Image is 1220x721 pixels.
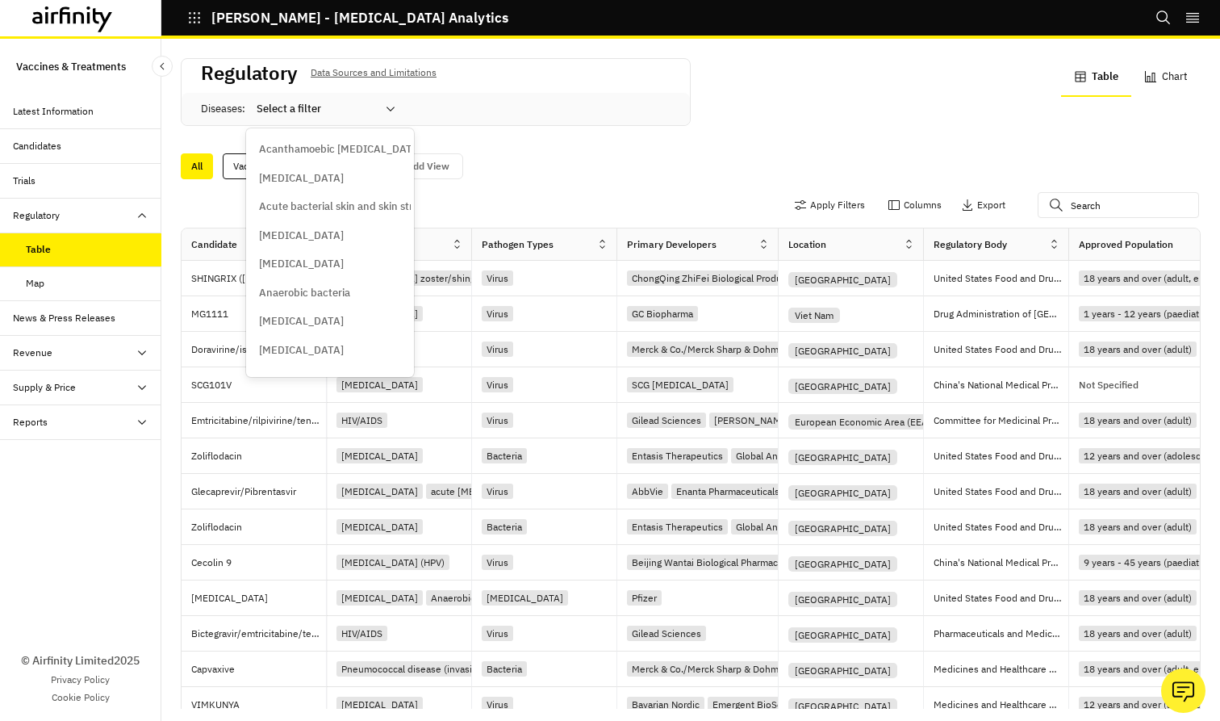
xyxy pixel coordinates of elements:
[181,153,213,179] div: All
[934,342,1068,358] p: United States Food and Drug Administration (FDA)
[934,697,1068,713] p: Medicines and Healthcare products Regulatory Agency (MHRA)
[934,413,1068,429] p: Committee for Medicinal Products for Human Use
[13,311,115,325] div: News & Press Releases
[259,228,344,244] p: [MEDICAL_DATA]
[191,590,326,606] p: [MEDICAL_DATA]
[482,270,513,286] div: Virus
[934,590,1068,606] p: United States Food and Drug Administration (FDA)
[788,414,938,430] div: European Economic Area (EEA)
[788,450,897,465] div: [GEOGRAPHIC_DATA]
[191,697,326,713] p: VIMKUNYA
[482,590,568,606] div: [MEDICAL_DATA]
[794,192,865,218] button: Apply Filters
[482,555,513,570] div: Virus
[13,380,76,395] div: Supply & Price
[259,170,344,187] p: [MEDICAL_DATA]
[482,306,513,321] div: Virus
[627,590,662,606] div: Pfizer
[407,161,449,172] p: Add View
[13,104,94,119] div: Latest Information
[26,276,44,291] div: Map
[223,153,282,179] div: Vaccines
[934,661,1068,677] p: Medicines and Healthcare products Regulatory Agency (MHRA)
[13,208,60,223] div: Regulatory
[1079,590,1197,606] div: 18 years and over (adult)
[482,413,513,428] div: Virus
[191,626,326,642] p: Bictegravir/emtricitabine/tenofovir alafenamide
[1079,626,1197,641] div: 18 years and over (adult)
[1079,237,1173,252] div: Approved Population
[482,626,513,641] div: Virus
[21,652,140,669] p: © Airfinity Limited 2025
[788,556,897,572] div: [GEOGRAPHIC_DATA]
[336,555,449,570] div: [MEDICAL_DATA] (HPV)
[627,377,733,392] div: SCG [MEDICAL_DATA]
[311,64,437,82] p: Data Sources and Limitations
[259,313,344,329] p: [MEDICAL_DATA]
[788,272,897,287] div: [GEOGRAPHIC_DATA]
[191,555,326,571] p: Cecolin 9
[627,626,706,641] div: Gilead Sciences
[627,306,698,321] div: GC Biopharma
[259,199,401,215] p: Acute bacterial skin and skin structure infections (ABSSSI)
[13,346,52,360] div: Revenue
[788,627,897,643] div: [GEOGRAPHIC_DATA]
[788,592,897,607] div: [GEOGRAPHIC_DATA]
[788,698,897,714] div: [GEOGRAPHIC_DATA]
[191,448,326,464] p: Zoliflodacin
[16,52,126,82] p: Vaccines & Treatments
[1161,669,1205,713] button: Ask our analysts
[482,661,527,677] div: Bacteria
[191,519,326,535] p: Zoliflodacin
[731,448,1019,463] div: Global Antibiotic Research & Development Partnership (GARDP)
[482,342,513,357] div: Virus
[482,237,554,252] div: Pathogen Types
[627,342,818,357] div: Merck & Co./Merck Sharp & Dohme (MSD)
[788,237,826,252] div: Location
[934,237,1007,252] div: Regulatory Body
[336,377,423,392] div: [MEDICAL_DATA]
[201,61,298,85] h2: Regulatory
[627,484,668,499] div: AbbVie
[934,626,1068,642] p: Pharmaceuticals and Medical Devices Agency (PMDA)
[1079,413,1197,428] div: 18 years and over (adult)
[13,415,48,430] div: Reports
[336,697,423,712] div: [MEDICAL_DATA]
[191,377,326,393] p: SCG101V
[934,519,1068,535] p: United States Food and Drug Administration (FDA)
[627,448,728,463] div: Entasis Therapeutics
[482,448,527,463] div: Bacteria
[372,153,463,179] button: save changes
[187,4,508,31] button: [PERSON_NAME] - [MEDICAL_DATA] Analytics
[191,306,326,322] p: MG1111
[191,413,326,429] p: Emtricitabine/rilpivirine/tenofovir
[191,484,326,500] p: Glecaprevir/Pibrentasvir
[627,413,706,428] div: Gilead Sciences
[482,484,513,499] div: Virus
[934,448,1068,464] p: United States Food and Drug Administration (FDA)
[426,484,539,499] div: acute [MEDICAL_DATA]
[336,661,491,677] div: Pneumococcal disease (invasive)
[259,285,350,301] p: Anaerobic bacteria
[336,270,493,286] div: [MEDICAL_DATA] zoster/shingles
[259,141,422,157] p: Acanthamoebic [MEDICAL_DATA]
[259,342,344,358] p: [MEDICAL_DATA]
[627,697,704,712] div: Bavarian Nordic
[1155,4,1172,31] button: Search
[336,626,387,641] div: HIV/AIDS
[627,519,728,534] div: Entasis Therapeutics
[482,697,513,712] div: Virus
[1079,519,1197,534] div: 18 years and over (adult)
[1079,484,1197,499] div: 18 years and over (adult)
[627,270,800,286] div: ChongQing ZhiFei Biological Products
[788,308,840,323] div: Viet Nam
[1038,192,1199,218] input: Search
[934,484,1068,500] p: United States Food and Drug Administration (FDA)
[191,237,237,252] div: Candidate
[482,519,527,534] div: Bacteria
[788,485,897,501] div: [GEOGRAPHIC_DATA]
[788,343,897,358] div: [GEOGRAPHIC_DATA]
[51,673,110,687] a: Privacy Policy
[888,192,942,218] button: Columns
[934,555,1068,571] p: China's National Medical Products Administration (NMPA)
